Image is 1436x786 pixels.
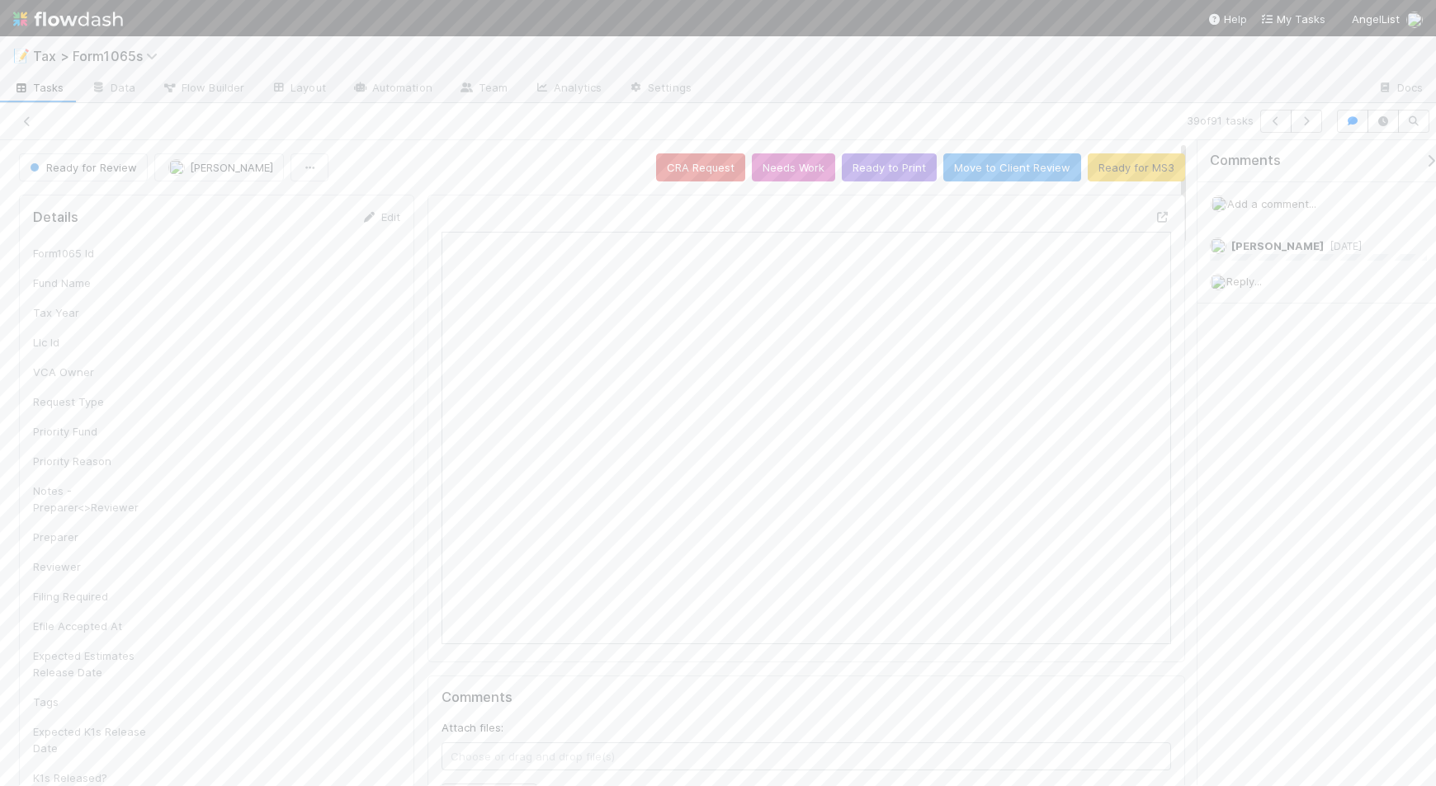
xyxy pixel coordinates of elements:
button: Needs Work [752,153,835,181]
img: avatar_711f55b7-5a46-40da-996f-bc93b6b86381.png [1210,238,1226,254]
div: Filing Required [33,588,157,605]
img: avatar_711f55b7-5a46-40da-996f-bc93b6b86381.png [168,159,185,176]
span: Add a comment... [1227,197,1316,210]
a: Edit [361,210,400,224]
button: Ready for Review [19,153,148,181]
span: Choose or drag and drop file(s) [442,743,1170,770]
button: CRA Request [656,153,745,181]
h5: Comments [442,690,1171,706]
div: Reviewer [33,558,157,575]
img: avatar_45ea4894-10ca-450f-982d-dabe3bd75b0b.png [1211,195,1227,212]
a: Layout [257,76,339,102]
span: [DATE] [1324,240,1362,252]
div: Fund Name [33,275,157,291]
span: Flow Builder [162,79,244,96]
a: My Tasks [1260,11,1325,27]
div: K1s Released? [33,770,157,786]
span: Reply... [1226,275,1262,288]
span: Tasks [13,79,64,96]
div: Efile Accepted At [33,618,157,634]
div: Priority Fund [33,423,157,440]
div: Expected K1s Release Date [33,723,157,756]
div: Priority Reason [33,453,157,469]
img: avatar_45ea4894-10ca-450f-982d-dabe3bd75b0b.png [1210,274,1226,290]
button: Move to Client Review [943,153,1081,181]
div: Expected Estimates Release Date [33,647,157,680]
span: [PERSON_NAME] [1231,239,1324,252]
span: 📝 [13,49,30,63]
div: Tags [33,694,157,710]
span: 39 of 91 tasks [1187,112,1254,129]
div: Form1065 Id [33,245,157,261]
span: Comments [1210,153,1281,169]
a: Data [78,76,149,102]
div: Notes - Preparer<>Reviewer [33,482,157,515]
a: Settings [615,76,705,102]
div: Help [1207,11,1247,27]
img: logo-inverted-e16ddd16eac7371096b0.svg [13,5,123,33]
span: [PERSON_NAME] [190,161,273,174]
a: Flow Builder [149,76,257,102]
div: VCA Owner [33,364,157,380]
button: [PERSON_NAME] [154,153,284,181]
label: Attach files: [442,719,503,736]
a: Automation [339,76,446,102]
div: Tax Year [33,304,157,321]
span: Ready for Review [26,161,137,174]
span: Tax > Form1065s [33,48,166,64]
div: Preparer [33,529,157,545]
a: Team [446,76,521,102]
span: My Tasks [1260,12,1325,26]
iframe: To enrich screen reader interactions, please activate Accessibility in Grammarly extension settings [442,232,1171,644]
button: Ready to Print [842,153,937,181]
h5: Details [33,209,78,226]
div: Llc Id [33,334,157,351]
button: Ready for MS3 [1088,153,1185,181]
span: AngelList [1352,12,1400,26]
img: avatar_45ea4894-10ca-450f-982d-dabe3bd75b0b.png [1406,12,1423,28]
a: Analytics [521,76,615,102]
div: Request Type [33,393,157,410]
a: Docs [1364,76,1436,102]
